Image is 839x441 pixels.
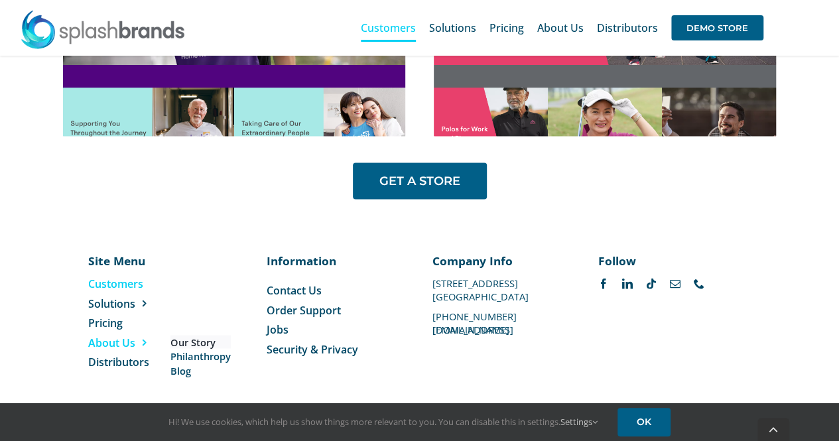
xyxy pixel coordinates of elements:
[361,7,416,49] a: Customers
[361,7,763,49] nav: Main Menu Sticky
[170,349,231,363] a: Philanthropy
[597,7,658,49] a: Distributors
[353,162,487,199] a: GET A STORE
[267,342,358,356] span: Security & Privacy
[170,335,231,349] a: Our Story
[598,252,739,268] p: Follow
[432,252,573,268] p: Company Info
[379,174,460,188] span: GET A STORE
[598,278,609,288] a: facebook
[88,315,178,330] a: Pricing
[489,23,524,33] span: Pricing
[646,278,657,288] a: tiktok
[20,9,186,49] img: SplashBrands.com Logo
[429,23,476,33] span: Solutions
[267,283,407,356] nav: Menu
[694,278,704,288] a: phone
[170,363,191,377] span: Blog
[560,416,598,428] a: Settings
[88,354,178,369] a: Distributors
[267,302,341,317] span: Order Support
[489,7,524,49] a: Pricing
[671,15,763,40] span: DEMO STORE
[267,283,322,297] span: Contact Us
[88,354,149,369] span: Distributors
[168,416,598,428] span: Hi! We use cookies, which help us show things more relevant to you. You can disable this in setti...
[267,322,289,336] span: Jobs
[88,335,178,349] a: About Us
[617,408,671,436] a: OK
[170,335,216,349] span: Our Story
[267,252,407,268] p: Information
[597,23,658,33] span: Distributors
[88,276,178,290] a: Customers
[537,23,584,33] span: About Us
[88,276,178,369] nav: Menu
[88,335,135,349] span: About Us
[267,342,407,356] a: Security & Privacy
[267,322,407,336] a: Jobs
[361,23,416,33] span: Customers
[622,278,633,288] a: linkedin
[88,296,178,310] a: Solutions
[88,252,178,268] p: Site Menu
[88,315,123,330] span: Pricing
[671,7,763,49] a: DEMO STORE
[670,278,680,288] a: mail
[88,276,143,290] span: Customers
[88,296,135,310] span: Solutions
[267,283,407,297] a: Contact Us
[267,302,407,317] a: Order Support
[170,363,231,377] a: Blog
